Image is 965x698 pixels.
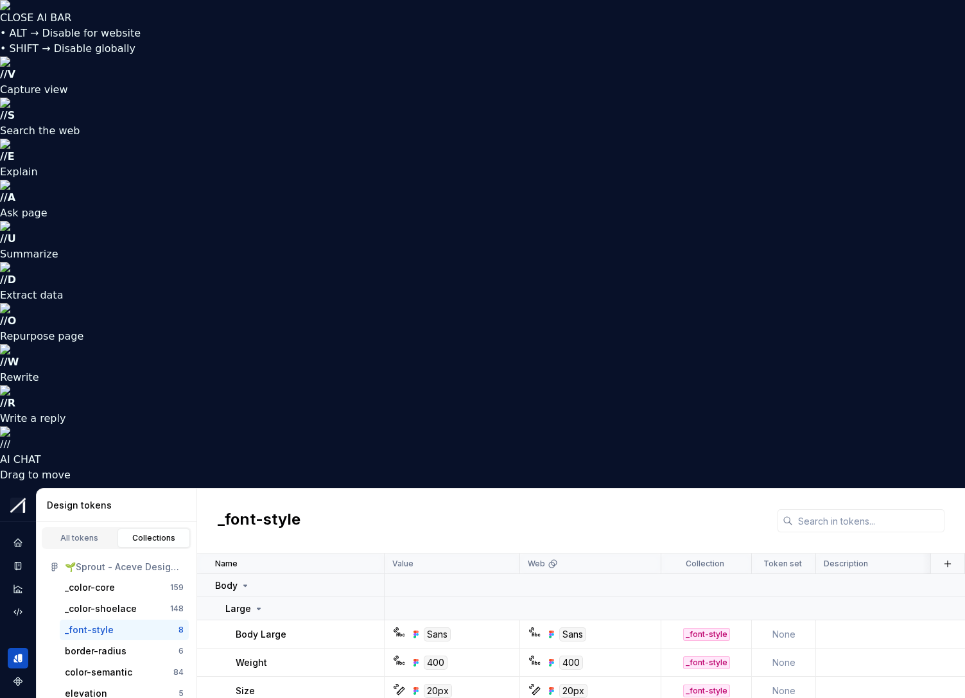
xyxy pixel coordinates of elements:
[8,648,28,668] a: Design tokens
[824,559,868,569] p: Description
[60,641,189,661] button: border-radius6
[65,624,114,636] div: _font-style
[178,625,184,635] div: 8
[170,582,184,593] div: 159
[8,555,28,576] a: Documentation
[683,656,730,669] div: _font-style
[8,532,28,553] a: Home
[392,559,413,569] p: Value
[752,649,816,677] td: None
[170,604,184,614] div: 148
[793,509,944,532] input: Search in tokens...
[65,561,184,573] div: 🌱Sprout - Aceve Design system 2025
[8,671,28,692] a: Components
[424,627,451,641] div: Sans
[424,684,452,698] div: 20px
[559,684,587,698] div: 20px
[683,685,730,697] div: _font-style
[215,559,238,569] p: Name
[60,598,189,619] button: _color-shoelace148
[173,667,184,677] div: 84
[763,559,802,569] p: Token set
[236,685,255,697] p: Size
[424,656,448,670] div: 400
[60,662,189,683] button: color-semantic84
[559,627,586,641] div: Sans
[10,498,26,513] img: b6c2a6ff-03c2-4811-897b-2ef07e5e0e51.png
[65,602,137,615] div: _color-shoelace
[225,602,251,615] p: Large
[752,620,816,649] td: None
[8,579,28,599] a: Analytics
[683,628,730,641] div: _font-style
[65,581,115,594] div: _color-core
[8,602,28,622] a: Code automation
[65,645,126,658] div: border-radius
[178,646,184,656] div: 6
[528,559,545,569] p: Web
[47,499,191,512] div: Design tokens
[60,620,189,640] button: _font-style8
[236,628,286,641] p: Body Large
[60,577,189,598] button: _color-core159
[65,666,132,679] div: color-semantic
[559,656,583,670] div: 400
[122,533,186,543] div: Collections
[686,559,724,569] p: Collection
[218,509,300,532] h2: _font-style
[48,533,112,543] div: All tokens
[236,656,267,669] p: Weight
[215,579,238,592] p: Body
